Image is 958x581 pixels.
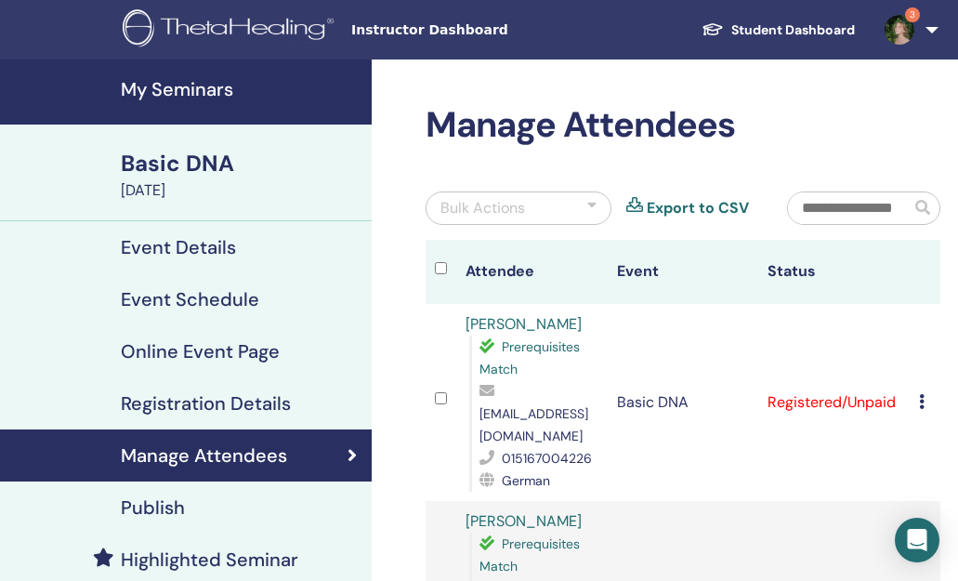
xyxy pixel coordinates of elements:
h4: Registration Details [121,392,291,415]
div: Bulk Actions [440,197,525,219]
h4: Event Details [121,236,236,258]
a: Student Dashboard [687,13,870,47]
img: graduation-cap-white.svg [702,21,724,37]
span: Instructor Dashboard [351,20,630,40]
span: 015167004226 [502,450,592,467]
span: 3 [905,7,920,22]
a: Export to CSV [647,197,749,219]
a: Basic DNA[DATE] [110,148,372,202]
h4: Manage Attendees [121,444,287,467]
span: Prerequisites Match [479,338,580,377]
span: Prerequisites Match [479,535,580,574]
th: Event [608,240,759,304]
div: Open Intercom Messenger [895,518,939,562]
div: [DATE] [121,179,361,202]
h4: Online Event Page [121,340,280,363]
h4: Publish [121,496,185,519]
h4: My Seminars [121,78,361,100]
img: logo.png [123,9,340,51]
a: [PERSON_NAME] [466,314,582,334]
h2: Manage Attendees [426,104,940,147]
div: Basic DNA [121,148,361,179]
img: default.jpg [885,15,914,45]
span: German [502,472,550,489]
a: [PERSON_NAME] [466,511,582,531]
span: [EMAIL_ADDRESS][DOMAIN_NAME] [479,405,588,444]
td: Basic DNA [608,304,759,501]
h4: Event Schedule [121,288,259,310]
th: Attendee [456,240,608,304]
th: Status [758,240,910,304]
h4: Highlighted Seminar [121,548,298,571]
